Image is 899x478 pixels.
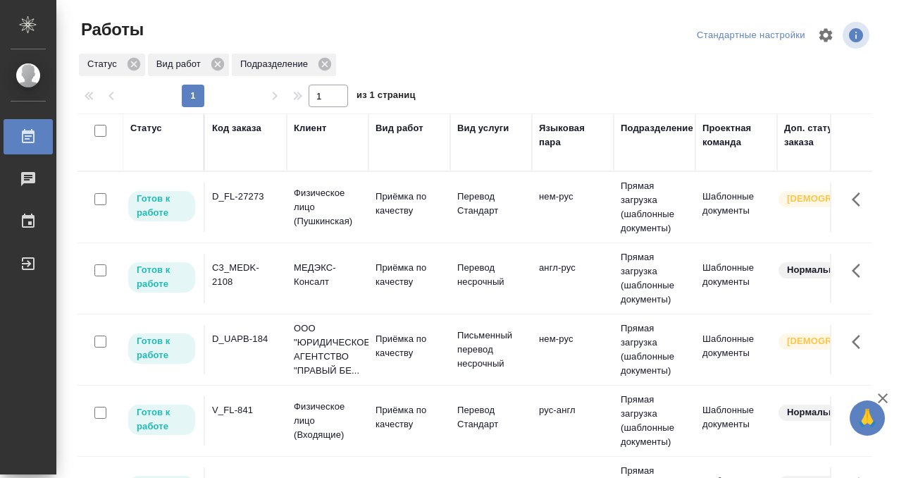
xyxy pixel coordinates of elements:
td: нем-рус [532,325,614,374]
p: [DEMOGRAPHIC_DATA] [787,334,857,348]
div: Код заказа [212,121,261,135]
span: Настроить таблицу [809,18,843,52]
p: Перевод Стандарт [457,190,525,218]
p: ООО "ЮРИДИЧЕСКОЕ АГЕНТСТВО "ПРАВЫЙ БЕ... [294,321,361,378]
p: Физическое лицо (Пушкинская) [294,186,361,228]
div: Статус [79,54,145,76]
div: Вид работ [376,121,423,135]
td: нем-рус [532,183,614,232]
div: D_FL-27273 [212,190,280,204]
p: Готов к работе [137,263,187,291]
td: англ-рус [532,254,614,303]
td: рус-англ [532,396,614,446]
div: C3_MEDK-2108 [212,261,280,289]
div: Подразделение [621,121,693,135]
td: Шаблонные документы [695,396,777,446]
p: Нормальный [787,263,848,277]
span: Работы [77,18,144,41]
div: Исполнитель может приступить к работе [127,261,197,294]
p: Статус [87,57,122,71]
div: Проектная команда [702,121,770,149]
span: 🙏 [855,403,879,433]
td: Прямая загрузка (шаблонные документы) [614,386,695,456]
td: Прямая загрузка (шаблонные документы) [614,243,695,314]
p: Перевод несрочный [457,261,525,289]
button: Здесь прячутся важные кнопки [843,396,877,430]
div: Исполнитель может приступить к работе [127,190,197,223]
div: Исполнитель может приступить к работе [127,403,197,436]
p: Приёмка по качеству [376,332,443,360]
p: Готов к работе [137,405,187,434]
button: Здесь прячутся важные кнопки [843,325,877,359]
p: МЕДЭКС-Консалт [294,261,361,289]
p: Готов к работе [137,334,187,362]
div: Статус [130,121,162,135]
div: Клиент [294,121,326,135]
p: Вид работ [156,57,206,71]
p: Подразделение [240,57,313,71]
button: Здесь прячутся важные кнопки [843,183,877,216]
div: split button [693,25,809,47]
div: Вид работ [148,54,229,76]
p: Нормальный [787,405,848,419]
button: Здесь прячутся важные кнопки [843,254,877,288]
td: Шаблонные документы [695,183,777,232]
p: Готов к работе [137,192,187,220]
p: Приёмка по качеству [376,261,443,289]
p: Физическое лицо (Входящие) [294,400,361,442]
div: Подразделение [232,54,336,76]
button: 🙏 [850,400,885,436]
span: Посмотреть информацию [843,22,872,49]
div: Языковая пара [539,121,607,149]
td: Прямая загрузка (шаблонные документы) [614,172,695,243]
div: Доп. статус заказа [784,121,858,149]
td: Прямая загрузка (шаблонные документы) [614,314,695,385]
p: Приёмка по качеству [376,403,443,431]
div: D_UAPB-184 [212,332,280,346]
span: из 1 страниц [356,87,416,107]
p: Приёмка по качеству [376,190,443,218]
p: [DEMOGRAPHIC_DATA] [787,192,857,206]
div: Исполнитель может приступить к работе [127,332,197,365]
p: Перевод Стандарт [457,403,525,431]
td: Шаблонные документы [695,254,777,303]
div: Вид услуги [457,121,509,135]
p: Письменный перевод несрочный [457,329,525,371]
div: V_FL-841 [212,403,280,417]
td: Шаблонные документы [695,325,777,374]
